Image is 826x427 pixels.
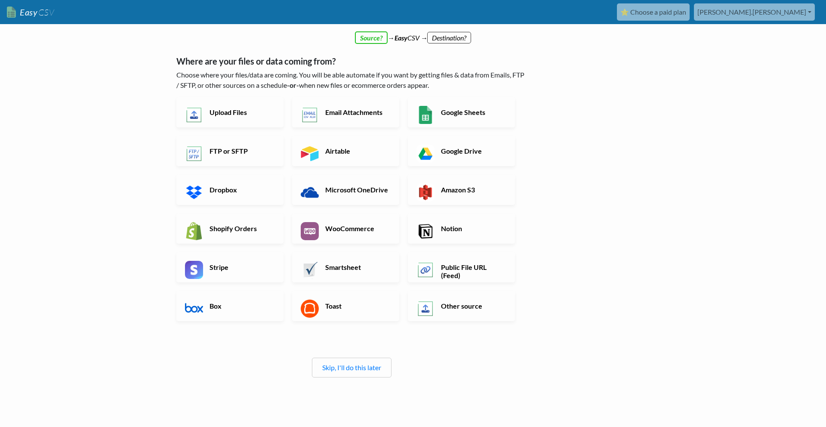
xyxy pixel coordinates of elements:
a: FTP or SFTP [176,136,284,166]
a: Public File URL (Feed) [408,252,515,282]
a: Email Attachments [292,97,399,127]
h6: Box [207,302,275,310]
h6: Other source [439,302,506,310]
h6: Smartsheet [323,263,391,271]
img: Shopify App & API [185,222,203,240]
img: Google Sheets App & API [416,106,435,124]
h6: Google Sheets [439,108,506,116]
h6: Microsoft OneDrive [323,186,391,194]
h5: Where are your files or data coming from? [176,56,527,66]
h6: Stripe [207,263,275,271]
img: Other Source App & API [416,300,435,318]
a: Airtable [292,136,399,166]
a: Other source [408,291,515,321]
h6: Amazon S3 [439,186,506,194]
h6: Upload Files [207,108,275,116]
img: WooCommerce App & API [301,222,319,240]
a: Google Sheets [408,97,515,127]
a: ⭐ Choose a paid plan [617,3,690,21]
a: Notion [408,213,515,244]
img: Toast App & API [301,300,319,318]
a: [PERSON_NAME].[PERSON_NAME] [694,3,815,21]
b: -or- [287,81,299,89]
h6: Email Attachments [323,108,391,116]
h6: Toast [323,302,391,310]
img: Email New CSV or XLSX File App & API [301,106,319,124]
a: Microsoft OneDrive [292,175,399,205]
a: Shopify Orders [176,213,284,244]
h6: Shopify Orders [207,224,275,232]
a: Dropbox [176,175,284,205]
a: Upload Files [176,97,284,127]
div: → CSV → [168,24,658,43]
h6: Notion [439,224,506,232]
img: Dropbox App & API [185,183,203,201]
a: Smartsheet [292,252,399,282]
h6: Airtable [323,147,391,155]
a: Stripe [176,252,284,282]
a: EasyCSV [7,3,54,21]
a: Amazon S3 [408,175,515,205]
img: Public File URL App & API [416,261,435,279]
a: Google Drive [408,136,515,166]
img: Airtable App & API [301,145,319,163]
img: Smartsheet App & API [301,261,319,279]
h6: FTP or SFTP [207,147,275,155]
a: WooCommerce [292,213,399,244]
img: Box App & API [185,300,203,318]
h6: Public File URL (Feed) [439,263,506,279]
img: Stripe App & API [185,261,203,279]
img: Notion App & API [416,222,435,240]
img: Google Drive App & API [416,145,435,163]
img: FTP or SFTP App & API [185,145,203,163]
h6: Dropbox [207,186,275,194]
a: Skip, I'll do this later [322,363,381,371]
p: Choose where your files/data are coming. You will be able automate if you want by getting files &... [176,70,527,90]
img: Microsoft OneDrive App & API [301,183,319,201]
img: Upload Files App & API [185,106,203,124]
span: CSV [37,7,54,18]
a: Box [176,291,284,321]
h6: Google Drive [439,147,506,155]
a: Toast [292,291,399,321]
h6: WooCommerce [323,224,391,232]
img: Amazon S3 App & API [416,183,435,201]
